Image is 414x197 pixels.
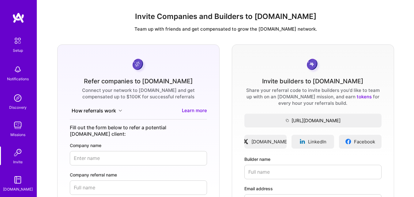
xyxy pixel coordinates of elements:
input: Full name [70,180,207,195]
div: Discovery [9,104,27,111]
label: Email address [244,185,382,192]
img: logo [12,12,24,23]
img: bell [12,63,24,76]
a: Facebook [339,135,382,149]
div: Share your referral code to invite builders you'd like to team up with on an [DOMAIN_NAME] missio... [244,87,382,106]
div: Setup [13,47,23,54]
span: LinkedIn [308,138,326,145]
img: discovery [12,92,24,104]
input: Enter name [70,151,207,165]
label: Company referral name [70,172,207,178]
button: [URL][DOMAIN_NAME] [244,114,382,127]
img: facebookLogo [345,138,352,145]
a: Learn more [182,107,207,114]
a: LinkedIn [292,135,334,149]
img: teamwork [12,119,24,131]
div: Connect your network to [DOMAIN_NAME] and get compensated up to $100K for successful referrals [70,87,207,100]
img: xLogo [243,138,249,145]
span: [URL][DOMAIN_NAME] [244,117,382,124]
h1: Invite Companies and Builders to [DOMAIN_NAME] [42,12,409,21]
img: purpleCoin [130,57,146,73]
p: Team up with friends and get compensated to grow the [DOMAIN_NAME] network. [42,26,409,32]
span: Facebook [354,138,375,145]
label: Company name [70,142,207,149]
div: Invite [13,159,23,165]
img: guide book [12,174,24,186]
button: How referrals work [70,107,124,114]
div: Missions [10,131,25,138]
div: Notifications [7,76,29,82]
label: Builder name [244,156,382,162]
a: [DOMAIN_NAME] [244,135,287,149]
img: Invite [12,146,24,159]
img: grayCoin [305,57,321,73]
div: Invite builders to [DOMAIN_NAME] [262,78,363,85]
div: [DOMAIN_NAME] [3,186,33,192]
div: Refer companies to [DOMAIN_NAME] [84,78,193,85]
input: Full name [244,165,382,179]
img: linkedinLogo [299,138,306,145]
div: Fill out the form below to refer a potential [DOMAIN_NAME] client: [70,124,207,137]
span: [DOMAIN_NAME] [251,138,288,145]
img: setup [11,34,24,47]
a: tokens [357,94,372,100]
